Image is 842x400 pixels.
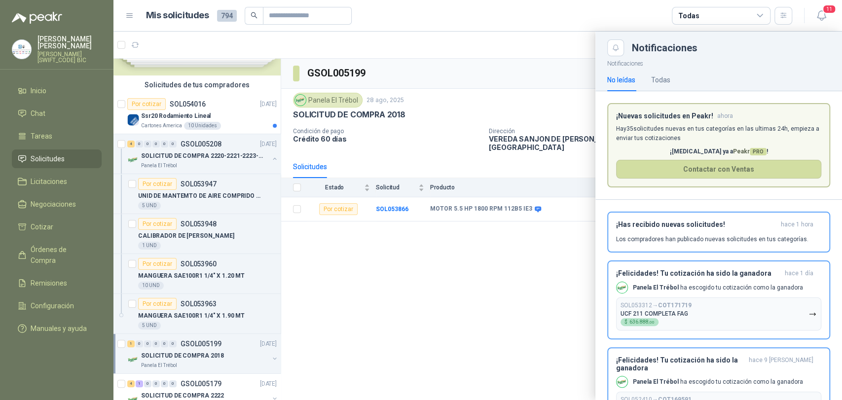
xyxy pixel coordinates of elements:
span: Órdenes de Compra [31,244,92,266]
span: Cotizar [31,221,53,232]
span: Manuales y ayuda [31,323,87,334]
img: Company Logo [12,40,31,59]
div: Notificaciones [632,43,830,53]
span: PRO [750,148,767,155]
a: Cotizar [12,218,102,236]
div: Todas [678,10,699,21]
a: Chat [12,104,102,123]
span: Configuración [31,300,74,311]
h3: ¡Has recibido nuevas solicitudes! [616,220,777,229]
span: Inicio [31,85,46,96]
button: ¡Has recibido nuevas solicitudes!hace 1 hora Los compradores han publicado nuevas solicitudes en ... [607,212,830,253]
div: $ [621,318,659,326]
span: Remisiones [31,278,67,289]
a: Órdenes de Compra [12,240,102,270]
span: ,00 [649,320,655,325]
a: Tareas [12,127,102,145]
h3: ¡Felicidades! Tu cotización ha sido la ganadora [616,356,745,372]
button: Close [607,39,624,56]
a: Inicio [12,81,102,100]
span: Peakr [733,148,767,155]
a: Manuales y ayuda [12,319,102,338]
p: [PERSON_NAME] [SWIFT_CODE] BIC [37,51,102,63]
span: 794 [217,10,237,22]
button: ¡Felicidades! Tu cotización ha sido la ganadorahace 1 día Company LogoPanela El Trébol ha escogid... [607,260,830,339]
span: Solicitudes [31,153,65,164]
p: Hay 35 solicitudes nuevas en tus categorías en las ultimas 24h, empieza a enviar tus cotizaciones [616,124,821,143]
img: Logo peakr [12,12,62,24]
b: Panela El Trébol [633,284,679,291]
a: Solicitudes [12,149,102,168]
p: [PERSON_NAME] [PERSON_NAME] [37,36,102,49]
span: Tareas [31,131,52,142]
span: ahora [717,112,733,120]
a: Remisiones [12,274,102,292]
p: Notificaciones [595,56,842,69]
b: Panela El Trébol [633,378,679,385]
p: SOL053312 → [621,302,692,309]
img: Company Logo [617,282,627,293]
img: Company Logo [617,376,627,387]
span: Licitaciones [31,176,67,187]
span: 11 [822,4,836,14]
div: Todas [651,74,670,85]
a: Negociaciones [12,195,102,214]
b: COT171719 [658,302,692,309]
span: Chat [31,108,45,119]
h3: ¡Felicidades! Tu cotización ha sido la ganadora [616,269,781,278]
p: ha escogido tu cotización como la ganadora [633,378,803,386]
span: hace 9 [PERSON_NAME] [749,356,813,372]
p: ¡[MEDICAL_DATA] ya a ! [616,147,821,156]
button: Contactar con Ventas [616,160,821,179]
span: Negociaciones [31,199,76,210]
button: 11 [812,7,830,25]
span: hace 1 día [785,269,813,278]
button: SOL053312→COT171719UCF 211 COMPLETA FAG$636.888,00 [616,297,821,330]
a: Configuración [12,296,102,315]
h1: Mis solicitudes [146,8,209,23]
span: 636.888 [629,320,655,325]
p: ha escogido tu cotización como la ganadora [633,284,803,292]
a: Licitaciones [12,172,102,191]
div: No leídas [607,74,635,85]
p: Los compradores han publicado nuevas solicitudes en tus categorías. [616,235,808,244]
span: search [251,12,257,19]
span: hace 1 hora [781,220,813,229]
h3: ¡Nuevas solicitudes en Peakr! [616,112,713,120]
p: UCF 211 COMPLETA FAG [621,310,688,317]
